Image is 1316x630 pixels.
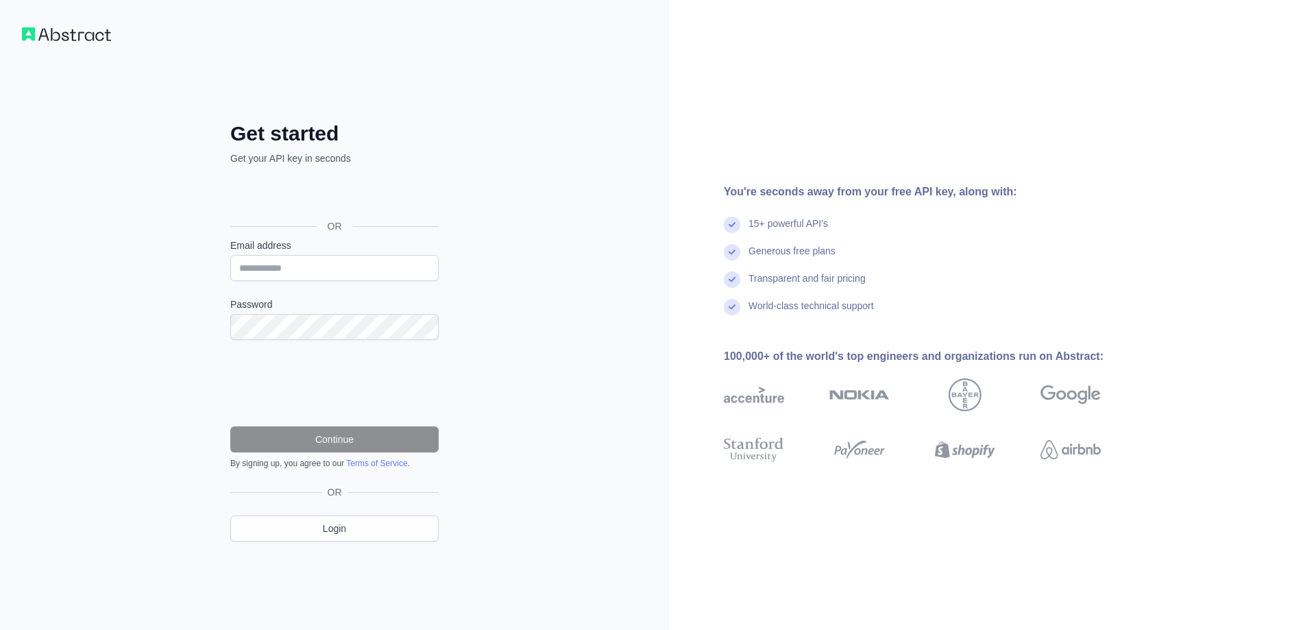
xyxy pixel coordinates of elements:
div: You're seconds away from your free API key, along with: [724,184,1145,200]
img: stanford university [724,435,784,465]
label: Email address [230,239,439,252]
iframe: reCAPTCHA [230,356,439,410]
img: payoneer [829,435,890,465]
p: Get your API key in seconds [230,152,439,165]
img: nokia [829,378,890,411]
div: 100,000+ of the world's top engineers and organizations run on Abstract: [724,348,1145,365]
a: Login [230,516,439,542]
div: 15+ powerful API's [748,217,828,244]
label: Password [230,298,439,311]
span: OR [317,219,353,233]
button: Continue [230,426,439,452]
h2: Get started [230,121,439,146]
img: check mark [724,299,740,315]
img: Workflow [22,27,111,41]
iframe: Sign in with Google Button [223,180,443,210]
img: google [1040,378,1101,411]
img: check mark [724,271,740,288]
img: bayer [949,378,982,411]
img: check mark [724,217,740,233]
div: Transparent and fair pricing [748,271,866,299]
a: Terms of Service [346,459,407,468]
img: check mark [724,244,740,261]
img: shopify [935,435,995,465]
img: accenture [724,378,784,411]
img: airbnb [1040,435,1101,465]
div: World-class technical support [748,299,874,326]
div: By signing up, you agree to our . [230,458,439,469]
div: Generous free plans [748,244,836,271]
span: OR [322,485,348,499]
